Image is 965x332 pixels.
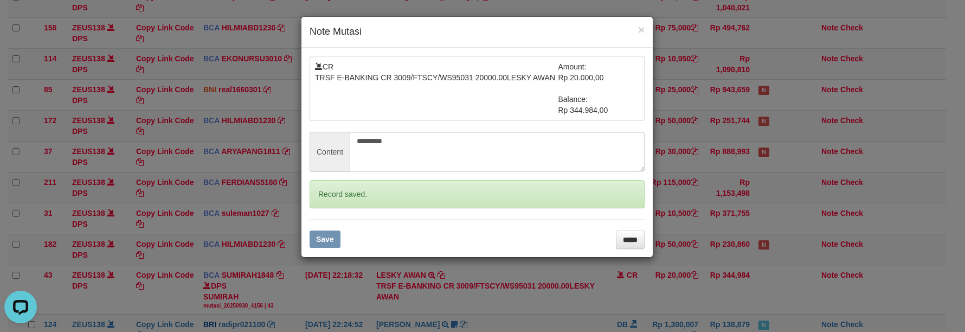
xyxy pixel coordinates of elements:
button: × [638,24,645,35]
button: Save [310,231,340,248]
div: Record saved. [310,180,645,208]
button: Open LiveChat chat widget [4,4,37,37]
h4: Note Mutasi [310,25,645,39]
span: Content [310,132,350,172]
td: CR TRSF E-BANKING CR 3009/FTSCY/WS95031 20000.00LESKY AWAN [315,61,558,116]
td: Amount: Rp 20.000,00 Balance: Rp 344.984,00 [558,61,640,116]
span: Save [316,235,334,244]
